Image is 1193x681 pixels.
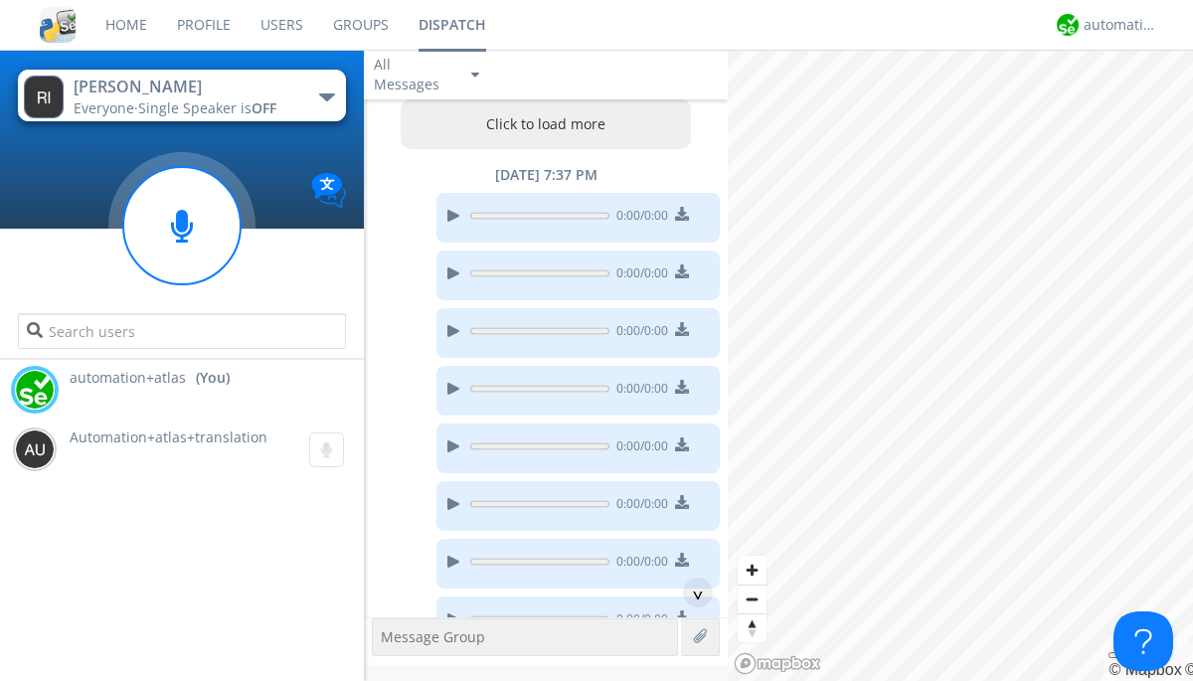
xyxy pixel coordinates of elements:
[1108,652,1124,658] button: Toggle attribution
[738,613,767,642] button: Reset bearing to north
[683,578,713,607] div: ^
[734,652,821,675] a: Mapbox logo
[675,264,689,278] img: download media button
[1057,14,1079,36] img: d2d01cd9b4174d08988066c6d424eccd
[675,610,689,624] img: download media button
[364,165,728,185] div: [DATE] 7:37 PM
[74,76,297,98] div: [PERSON_NAME]
[70,427,267,446] span: Automation+atlas+translation
[738,556,767,585] button: Zoom in
[609,610,668,632] span: 0:00 / 0:00
[1108,661,1181,678] a: Mapbox
[24,76,64,118] img: 373638.png
[675,495,689,509] img: download media button
[1113,611,1173,671] iframe: Toggle Customer Support
[18,313,345,349] input: Search users
[70,368,186,388] span: automation+atlas
[471,73,479,78] img: caret-down-sm.svg
[609,380,668,402] span: 0:00 / 0:00
[738,614,767,642] span: Reset bearing to north
[609,437,668,459] span: 0:00 / 0:00
[15,429,55,469] img: 373638.png
[609,322,668,344] span: 0:00 / 0:00
[1084,15,1158,35] div: automation+atlas
[374,55,453,94] div: All Messages
[738,586,767,613] span: Zoom out
[74,98,297,118] div: Everyone ·
[609,495,668,517] span: 0:00 / 0:00
[15,370,55,410] img: d2d01cd9b4174d08988066c6d424eccd
[609,553,668,575] span: 0:00 / 0:00
[675,207,689,221] img: download media button
[401,99,692,149] button: Click to load more
[675,437,689,451] img: download media button
[675,322,689,336] img: download media button
[311,173,346,208] img: Translation enabled
[609,207,668,229] span: 0:00 / 0:00
[138,98,276,117] span: Single Speaker is
[40,7,76,43] img: cddb5a64eb264b2086981ab96f4c1ba7
[738,585,767,613] button: Zoom out
[609,264,668,286] span: 0:00 / 0:00
[18,70,345,121] button: [PERSON_NAME]Everyone·Single Speaker isOFF
[675,553,689,567] img: download media button
[252,98,276,117] span: OFF
[675,380,689,394] img: download media button
[196,368,230,388] div: (You)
